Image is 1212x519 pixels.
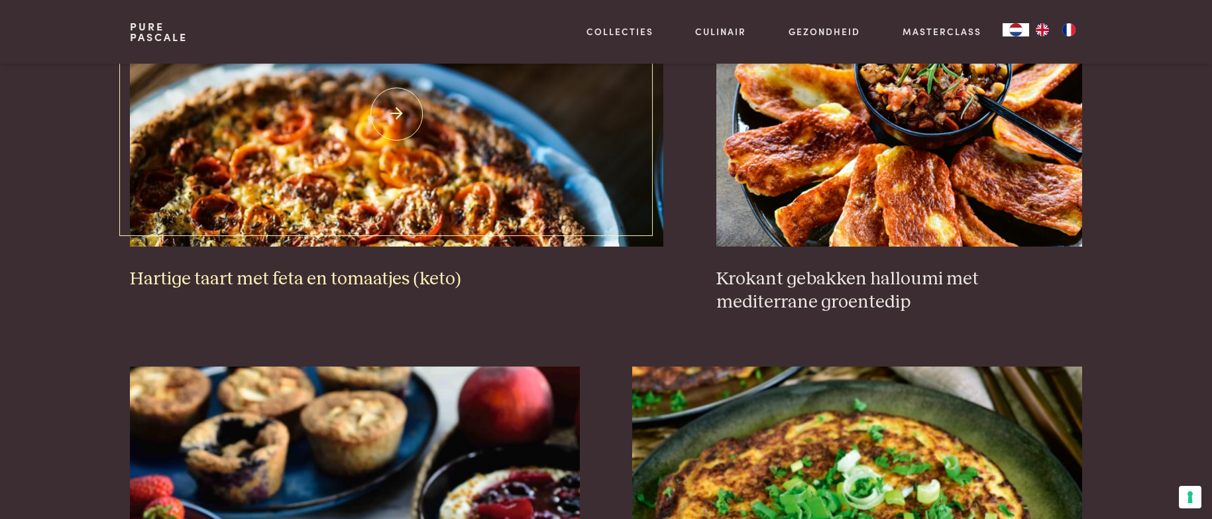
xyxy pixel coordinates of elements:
[716,268,1082,314] h3: Krokant gebakken halloumi met mediterrane groentedip
[695,25,746,38] a: Culinair
[789,25,860,38] a: Gezondheid
[1056,23,1082,36] a: FR
[1003,23,1029,36] a: NL
[1029,23,1082,36] ul: Language list
[903,25,981,38] a: Masterclass
[130,21,188,42] a: PurePascale
[1003,23,1029,36] div: Language
[1179,486,1201,508] button: Uw voorkeuren voor toestemming voor trackingtechnologieën
[586,25,653,38] a: Collecties
[1029,23,1056,36] a: EN
[130,268,663,291] h3: Hartige taart met feta en tomaatjes (keto)
[1003,23,1082,36] aside: Language selected: Nederlands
